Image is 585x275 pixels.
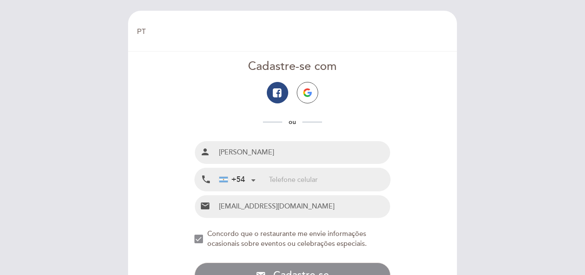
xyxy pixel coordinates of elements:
span: ou [282,118,302,126]
i: local_phone [201,174,211,185]
i: email [200,201,210,211]
img: icon-google.png [303,88,312,97]
input: Nombre e Sobrenome [215,141,391,164]
input: Telefone celular [269,168,390,191]
md-checkbox: NEW_MODAL_AGREE_RESTAURANT_SEND_OCCASIONAL_INFO [194,229,391,249]
div: Argentina: +54 [216,169,259,190]
input: Email [215,195,391,218]
i: person [200,147,210,157]
div: +54 [219,174,245,185]
span: Concordo que o restaurante me envie informações ocasionais sobre eventos ou celebrações especiais. [207,230,367,248]
div: Cadastre-se com [194,58,391,75]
